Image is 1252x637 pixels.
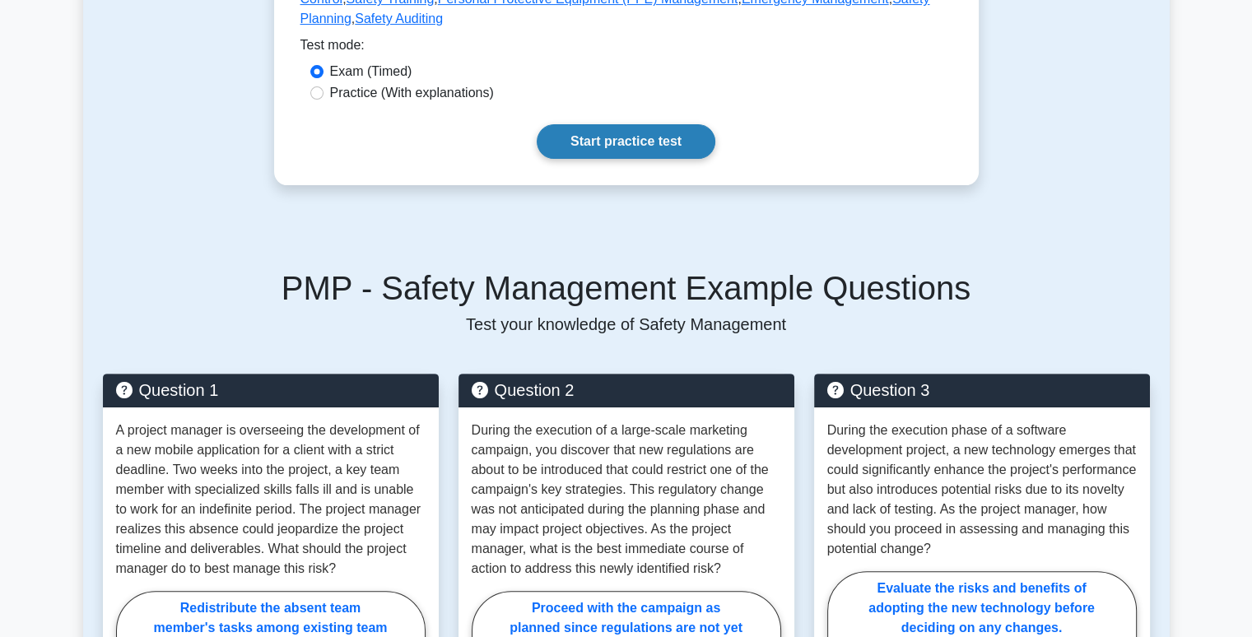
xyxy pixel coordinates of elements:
[472,421,781,579] p: During the execution of a large-scale marketing campaign, you discover that new regulations are a...
[103,314,1150,334] p: Test your knowledge of Safety Management
[537,124,715,159] a: Start practice test
[116,421,426,579] p: A project manager is overseeing the development of a new mobile application for a client with a s...
[116,380,426,400] h5: Question 1
[355,12,443,26] a: Safety Auditing
[330,83,494,103] label: Practice (With explanations)
[827,421,1137,559] p: During the execution phase of a software development project, a new technology emerges that could...
[300,35,952,62] div: Test mode:
[827,380,1137,400] h5: Question 3
[103,268,1150,308] h5: PMP - Safety Management Example Questions
[472,380,781,400] h5: Question 2
[330,62,412,81] label: Exam (Timed)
